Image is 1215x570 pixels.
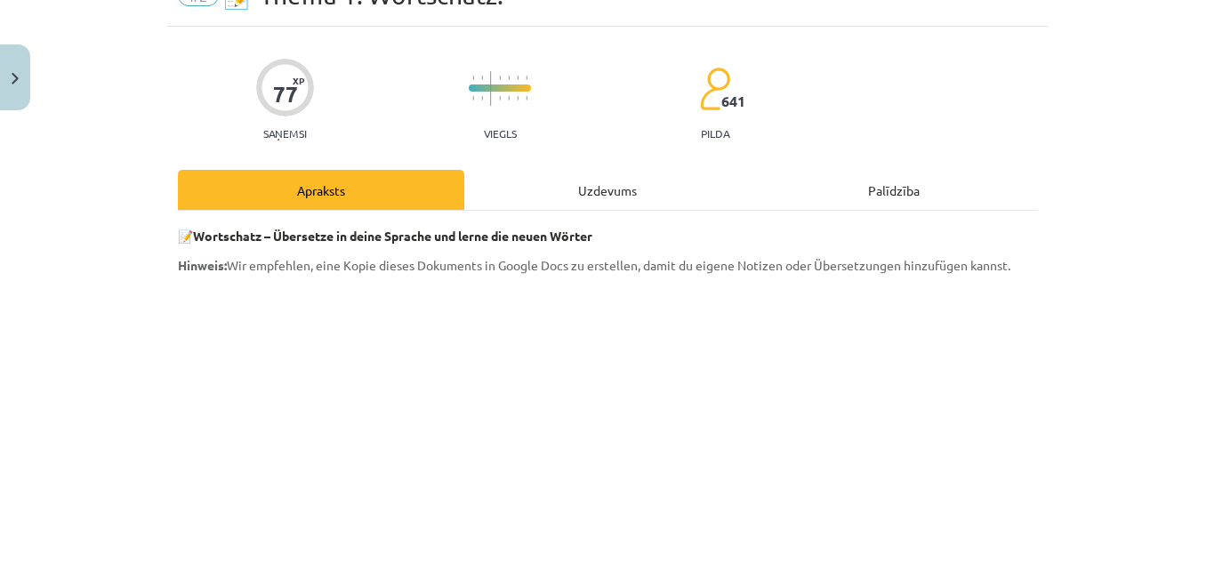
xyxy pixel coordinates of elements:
img: icon-short-line-57e1e144782c952c97e751825c79c345078a6d821885a25fce030b3d8c18986b.svg [517,96,519,100]
img: icon-short-line-57e1e144782c952c97e751825c79c345078a6d821885a25fce030b3d8c18986b.svg [508,96,510,100]
p: 📝 [178,227,1037,245]
img: icon-short-line-57e1e144782c952c97e751825c79c345078a6d821885a25fce030b3d8c18986b.svg [517,76,519,80]
img: icon-short-line-57e1e144782c952c97e751825c79c345078a6d821885a25fce030b3d8c18986b.svg [508,76,510,80]
span: 641 [721,93,745,109]
img: icon-short-line-57e1e144782c952c97e751825c79c345078a6d821885a25fce030b3d8c18986b.svg [472,76,474,80]
img: icon-long-line-d9ea69661e0d244f92f715978eff75569469978d946b2353a9bb055b3ed8787d.svg [490,71,492,106]
div: 77 [273,82,298,107]
span: XP [293,76,304,85]
p: pilda [701,127,729,140]
img: icon-close-lesson-0947bae3869378f0d4975bcd49f059093ad1ed9edebbc8119c70593378902aed.svg [12,73,19,84]
strong: Wortschatz – Übersetze in deine Sprache und lerne die neuen Wörter [193,228,592,244]
strong: Hinweis: [178,257,227,273]
span: Wir empfehlen, eine Kopie dieses Dokuments in Google Docs zu erstellen, damit du eigene Notizen o... [178,257,1010,273]
img: icon-short-line-57e1e144782c952c97e751825c79c345078a6d821885a25fce030b3d8c18986b.svg [481,76,483,80]
div: Apraksts [178,170,464,210]
img: icon-short-line-57e1e144782c952c97e751825c79c345078a6d821885a25fce030b3d8c18986b.svg [481,96,483,100]
div: Uzdevums [464,170,751,210]
img: icon-short-line-57e1e144782c952c97e751825c79c345078a6d821885a25fce030b3d8c18986b.svg [472,96,474,100]
img: icon-short-line-57e1e144782c952c97e751825c79c345078a6d821885a25fce030b3d8c18986b.svg [526,96,527,100]
p: Viegls [484,127,517,140]
img: icon-short-line-57e1e144782c952c97e751825c79c345078a6d821885a25fce030b3d8c18986b.svg [526,76,527,80]
img: icon-short-line-57e1e144782c952c97e751825c79c345078a6d821885a25fce030b3d8c18986b.svg [499,76,501,80]
img: icon-short-line-57e1e144782c952c97e751825c79c345078a6d821885a25fce030b3d8c18986b.svg [499,96,501,100]
div: Palīdzība [751,170,1037,210]
img: students-c634bb4e5e11cddfef0936a35e636f08e4e9abd3cc4e673bd6f9a4125e45ecb1.svg [699,67,730,111]
p: Saņemsi [256,127,314,140]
